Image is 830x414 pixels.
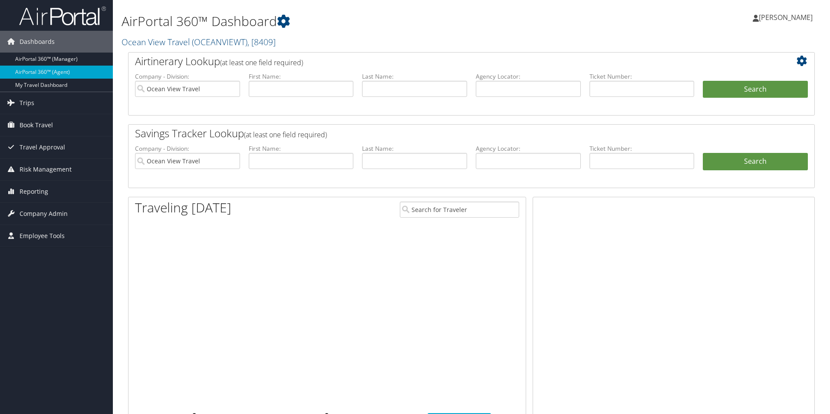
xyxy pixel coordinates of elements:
[20,181,48,202] span: Reporting
[249,144,354,153] label: First Name:
[20,136,65,158] span: Travel Approval
[249,72,354,81] label: First Name:
[135,126,751,141] h2: Savings Tracker Lookup
[20,159,72,180] span: Risk Management
[20,203,68,225] span: Company Admin
[135,54,751,69] h2: Airtinerary Lookup
[19,6,106,26] img: airportal-logo.png
[135,144,240,153] label: Company - Division:
[135,199,231,217] h1: Traveling [DATE]
[590,144,695,153] label: Ticket Number:
[590,72,695,81] label: Ticket Number:
[220,58,303,67] span: (at least one field required)
[135,153,240,169] input: search accounts
[135,72,240,81] label: Company - Division:
[20,92,34,114] span: Trips
[759,13,813,22] span: [PERSON_NAME]
[400,202,519,218] input: Search for Traveler
[20,225,65,247] span: Employee Tools
[244,130,327,139] span: (at least one field required)
[192,36,247,48] span: ( OCEANVIEWT )
[703,81,808,98] button: Search
[122,36,276,48] a: Ocean View Travel
[20,31,55,53] span: Dashboards
[476,144,581,153] label: Agency Locator:
[122,12,588,30] h1: AirPortal 360™ Dashboard
[20,114,53,136] span: Book Travel
[247,36,276,48] span: , [ 8409 ]
[362,72,467,81] label: Last Name:
[362,144,467,153] label: Last Name:
[476,72,581,81] label: Agency Locator:
[703,153,808,170] a: Search
[753,4,821,30] a: [PERSON_NAME]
